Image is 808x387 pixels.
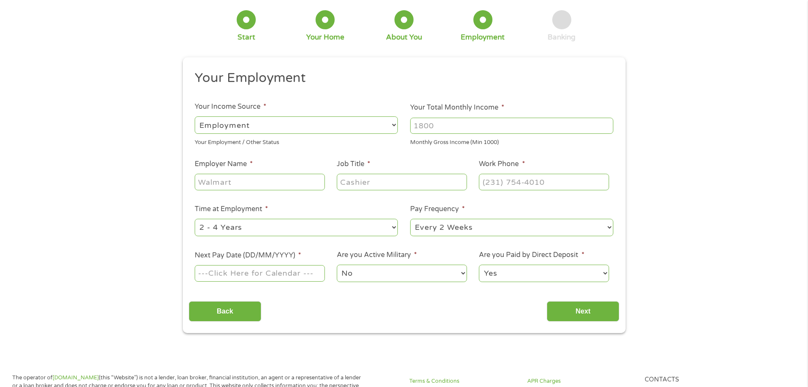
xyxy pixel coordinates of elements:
input: Back [189,301,261,322]
div: Employment [461,33,505,42]
a: [DOMAIN_NAME] [53,374,99,381]
h2: Your Employment [195,70,607,87]
a: APR Charges [527,377,635,385]
div: About You [386,33,422,42]
label: Job Title [337,160,370,169]
label: Employer Name [195,160,253,169]
input: Next [547,301,619,322]
label: Pay Frequency [410,205,465,214]
div: Your Home [306,33,344,42]
input: (231) 754-4010 [479,174,609,190]
div: Start [238,33,255,42]
label: Are you Paid by Direct Deposit [479,251,584,260]
label: Work Phone [479,160,525,169]
div: Banking [548,33,576,42]
h4: Contacts [645,376,752,384]
label: Are you Active Military [337,251,417,260]
input: Walmart [195,174,324,190]
div: Your Employment / Other Status [195,136,398,147]
input: Cashier [337,174,467,190]
label: Time at Employment [195,205,268,214]
label: Next Pay Date (DD/MM/YYYY) [195,251,301,260]
label: Your Income Source [195,102,266,111]
a: Terms & Conditions [409,377,517,385]
div: Monthly Gross Income (Min 1000) [410,136,613,147]
input: ---Click Here for Calendar --- [195,265,324,281]
label: Your Total Monthly Income [410,103,504,112]
input: 1800 [410,118,613,134]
